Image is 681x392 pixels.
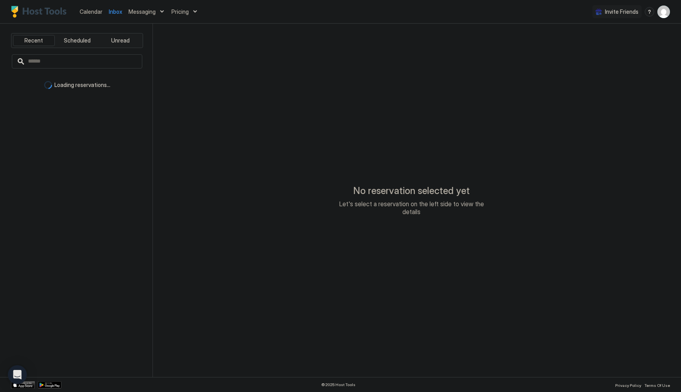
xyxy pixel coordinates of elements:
span: No reservation selected yet [353,185,470,197]
span: Messaging [128,8,156,15]
span: Unread [111,37,130,44]
button: Unread [99,35,141,46]
a: Terms Of Use [644,381,670,389]
a: Google Play Store [38,381,61,388]
span: Loading reservations... [54,81,110,89]
span: Calendar [80,8,102,15]
a: Calendar [80,7,102,16]
input: Input Field [25,55,142,68]
div: loading [44,81,52,89]
a: Inbox [109,7,122,16]
button: Scheduled [56,35,98,46]
div: tab-group [11,33,143,48]
span: Inbox [109,8,122,15]
span: Invite Friends [605,8,638,15]
span: Pricing [171,8,189,15]
span: © 2025 Host Tools [321,382,355,387]
span: Let's select a reservation on the left side to view the details [333,200,490,216]
span: Terms Of Use [644,383,670,388]
div: menu [645,7,654,17]
span: Privacy Policy [615,383,641,388]
span: Scheduled [64,37,91,44]
a: Host Tools Logo [11,6,70,18]
button: Recent [13,35,55,46]
a: App Store [11,381,35,388]
div: Open Intercom Messenger [8,365,27,384]
span: Recent [24,37,43,44]
div: User profile [657,6,670,18]
a: Privacy Policy [615,381,641,389]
